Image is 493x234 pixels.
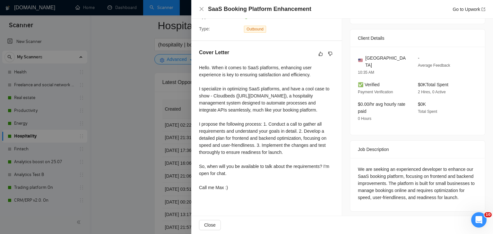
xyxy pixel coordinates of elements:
img: 🇺🇸 [358,58,363,63]
button: dislike [326,50,334,58]
span: 10 [484,212,492,217]
h5: Cover Letter [199,49,229,56]
button: like [317,50,324,58]
button: Close [199,220,221,230]
span: like [318,51,323,56]
h4: SaaS Booking Platform Enhancement [208,5,311,13]
span: Payment Verification [358,90,393,94]
div: Hello. When it comes to SaaS platforms, enhancing user experience is key to ensuring satisfaction... [199,64,334,191]
button: Close [199,6,204,12]
span: 0 Hours [358,116,371,121]
span: 2 Hires, 0 Active [418,90,446,94]
span: Outbound [244,26,266,33]
div: We are seeking an experienced developer to enhance our SaaS booking platform, focusing on fronten... [358,166,477,201]
span: $0.00/hr avg hourly rate paid [358,102,405,114]
span: $0K Total Spent [418,82,448,87]
div: Job Description [358,141,477,158]
span: ✅ Verified [358,82,380,87]
span: Type: [199,26,210,31]
span: Close [204,221,216,229]
span: dislike [328,51,333,56]
div: Client Details [358,29,477,47]
span: [GEOGRAPHIC_DATA] [365,54,408,69]
span: $0K [418,102,426,107]
span: close [199,6,204,12]
span: Average Feedback [418,63,450,68]
span: Application Time: [199,14,233,19]
span: export [481,7,485,11]
span: - [418,55,419,61]
span: 00:10:33 [251,14,269,19]
span: 10:35 AM [358,70,374,75]
span: Total Spent [418,109,437,114]
iframe: Intercom live chat [471,212,487,228]
a: Go to Upworkexport [453,7,485,12]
